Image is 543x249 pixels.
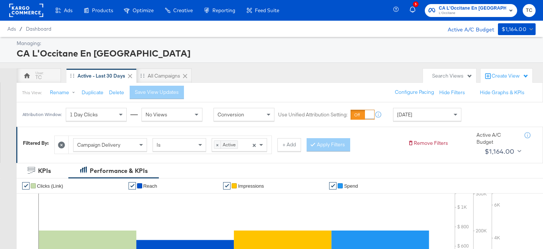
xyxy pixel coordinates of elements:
[214,141,221,148] span: ×
[109,89,124,96] button: Delete
[22,112,62,117] div: Attribution Window:
[129,182,136,190] a: ✔
[78,72,125,79] div: Active - Last 30 Days
[439,10,506,16] span: L'Occitane
[70,74,74,78] div: Drag to reorder tab
[397,111,412,118] span: [DATE]
[502,25,527,34] div: $1,164.00
[480,89,525,96] button: Hide Graphs & KPIs
[255,7,279,13] span: Feed Suite
[344,183,358,189] span: Spend
[45,86,83,99] button: Rename
[212,7,235,13] span: Reporting
[523,4,536,17] button: TC
[498,23,536,35] button: $1,164.00
[77,141,120,148] span: Campaign Delivery
[238,183,264,189] span: Impressions
[252,141,256,148] span: ×
[223,182,230,190] a: ✔
[157,141,161,148] span: Is
[440,23,494,34] div: Active A/C Budget
[82,89,103,96] button: Duplicate
[425,4,517,17] button: CA L'Occitane En [GEOGRAPHIC_DATA]L'Occitane
[251,139,257,151] span: Clear all
[17,47,534,59] div: CA L'Occitane En [GEOGRAPHIC_DATA]
[218,111,244,118] span: Conversion
[439,89,465,96] button: Hide Filters
[148,72,180,79] div: All Campaigns
[133,7,154,13] span: Optimize
[140,74,144,78] div: Drag to reorder tab
[37,183,63,189] span: Clicks (Link)
[70,111,98,118] span: 1 Day Clicks
[526,6,533,15] span: TC
[221,141,238,148] span: Active
[432,72,472,79] div: Search Views
[90,167,148,175] div: Performance & KPIs
[22,90,42,96] div: This View:
[92,7,113,13] span: Products
[38,167,51,175] div: KPIs
[173,7,193,13] span: Creative
[16,26,26,32] span: /
[22,182,30,190] a: ✔
[492,72,529,80] div: Create View
[23,140,49,147] div: Filtered By:
[26,26,51,32] a: Dashboard
[409,3,421,18] button: 5
[413,1,419,7] div: 5
[35,74,42,81] div: TC
[439,4,506,12] span: CA L'Occitane En [GEOGRAPHIC_DATA]
[482,146,523,157] button: $1,164.00
[278,111,348,118] label: Use Unified Attribution Setting:
[7,26,16,32] span: Ads
[329,182,337,190] a: ✔
[390,86,439,99] button: Configure Pacing
[485,146,515,157] div: $1,164.00
[143,183,157,189] span: Reach
[477,132,517,145] div: Active A/C Budget
[146,111,167,118] span: No Views
[17,40,534,47] div: Managing:
[277,138,301,151] button: + Add
[408,140,448,147] button: Remove Filters
[64,7,72,13] span: Ads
